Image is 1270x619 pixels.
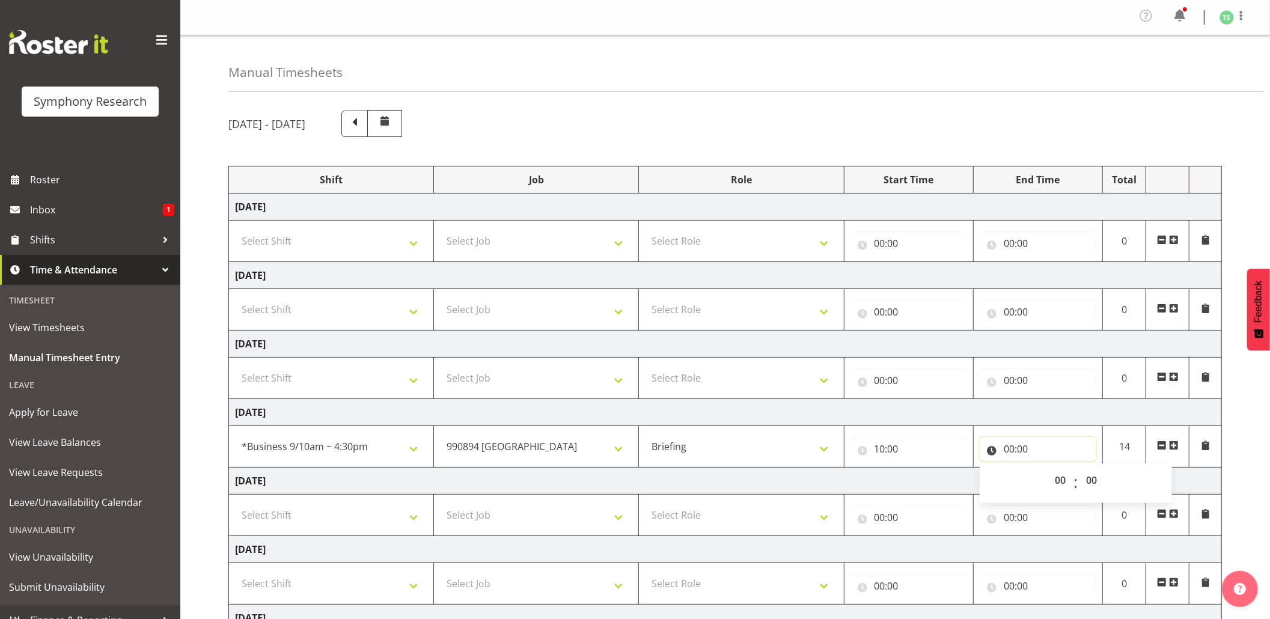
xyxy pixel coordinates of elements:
[850,574,967,598] input: Click to select...
[30,201,163,219] span: Inbox
[235,172,427,187] div: Shift
[1103,495,1146,536] td: 0
[228,117,305,130] h5: [DATE] - [DATE]
[30,231,156,249] span: Shifts
[229,194,1222,221] td: [DATE]
[3,397,177,427] a: Apply for Leave
[3,288,177,313] div: Timesheet
[850,437,967,461] input: Click to select...
[3,457,177,487] a: View Leave Requests
[1220,10,1234,25] img: tanya-stebbing1954.jpg
[9,578,171,596] span: Submit Unavailability
[980,172,1096,187] div: End Time
[9,30,108,54] img: Rosterit website logo
[9,403,171,421] span: Apply for Leave
[30,261,156,279] span: Time & Attendance
[3,313,177,343] a: View Timesheets
[980,437,1096,461] input: Click to select...
[34,93,147,111] div: Symphony Research
[980,368,1096,392] input: Click to select...
[1103,563,1146,605] td: 0
[1253,281,1264,323] span: Feedback
[9,548,171,566] span: View Unavailability
[1103,221,1146,262] td: 0
[229,536,1222,563] td: [DATE]
[1247,269,1270,350] button: Feedback - Show survey
[440,172,632,187] div: Job
[9,319,171,337] span: View Timesheets
[1103,426,1146,468] td: 14
[1103,358,1146,399] td: 0
[850,231,967,255] input: Click to select...
[3,487,177,517] a: Leave/Unavailability Calendar
[3,542,177,572] a: View Unavailability
[980,300,1096,324] input: Click to select...
[1103,289,1146,331] td: 0
[980,574,1096,598] input: Click to select...
[980,505,1096,529] input: Click to select...
[163,204,174,216] span: 1
[3,373,177,397] div: Leave
[850,300,967,324] input: Click to select...
[30,171,174,189] span: Roster
[9,463,171,481] span: View Leave Requests
[228,66,343,79] h4: Manual Timesheets
[9,349,171,367] span: Manual Timesheet Entry
[1109,172,1140,187] div: Total
[229,262,1222,289] td: [DATE]
[229,468,1222,495] td: [DATE]
[3,572,177,602] a: Submit Unavailability
[1073,468,1078,498] span: :
[1234,583,1246,595] img: help-xxl-2.png
[850,368,967,392] input: Click to select...
[3,343,177,373] a: Manual Timesheet Entry
[9,493,171,511] span: Leave/Unavailability Calendar
[3,427,177,457] a: View Leave Balances
[850,505,967,529] input: Click to select...
[3,517,177,542] div: Unavailability
[645,172,837,187] div: Role
[850,172,967,187] div: Start Time
[980,231,1096,255] input: Click to select...
[9,433,171,451] span: View Leave Balances
[229,399,1222,426] td: [DATE]
[229,331,1222,358] td: [DATE]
